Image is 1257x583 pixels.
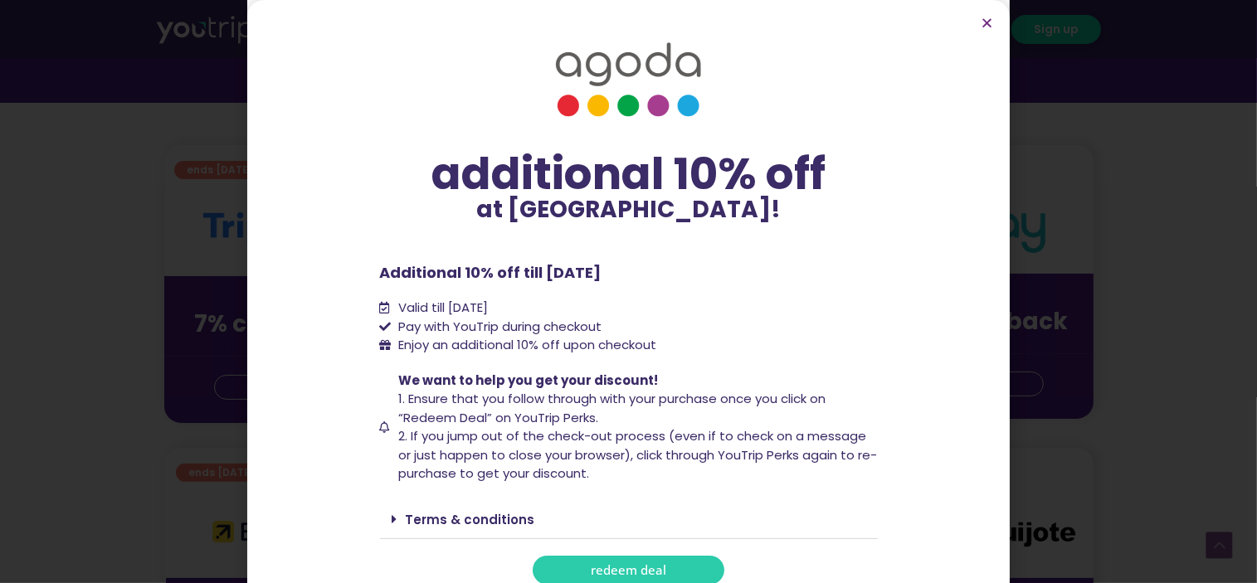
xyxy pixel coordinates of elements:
span: We want to help you get your discount! [398,372,658,389]
span: Pay with YouTrip during checkout [394,318,602,337]
p: Additional 10% off till [DATE] [380,261,878,284]
span: 2. If you jump out of the check-out process (even if to check on a message or just happen to clos... [398,427,877,482]
span: Enjoy an additional 10% off upon checkout [398,336,656,353]
p: at [GEOGRAPHIC_DATA]! [380,198,878,221]
a: Terms & conditions [406,511,535,528]
a: Close [981,17,993,29]
div: Terms & conditions [380,500,878,539]
span: 1. Ensure that you follow through with your purchase once you click on “Redeem Deal” on YouTrip P... [398,390,826,426]
span: Valid till [DATE] [394,299,488,318]
span: redeem deal [591,564,666,576]
div: additional 10% off [380,150,878,198]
